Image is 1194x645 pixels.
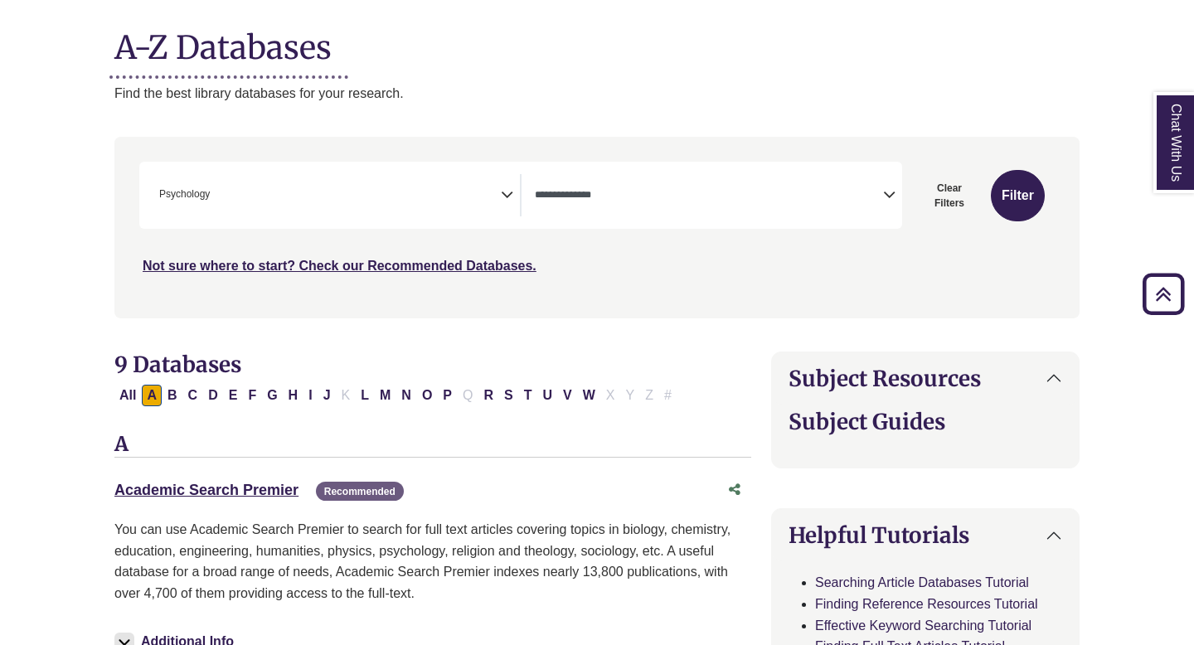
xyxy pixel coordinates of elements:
[789,409,1062,434] h2: Subject Guides
[438,385,457,406] button: Filter Results P
[114,351,241,378] span: 9 Databases
[578,385,600,406] button: Filter Results W
[912,170,987,221] button: Clear Filters
[375,385,396,406] button: Filter Results M
[519,385,537,406] button: Filter Results T
[417,385,437,406] button: Filter Results O
[243,385,261,406] button: Filter Results F
[499,385,518,406] button: Filter Results S
[318,385,336,406] button: Filter Results J
[535,190,883,203] textarea: Search
[396,385,416,406] button: Filter Results N
[114,385,141,406] button: All
[772,509,1079,561] button: Helpful Tutorials
[163,385,182,406] button: Filter Results B
[183,385,203,406] button: Filter Results C
[772,352,1079,405] button: Subject Resources
[478,385,498,406] button: Filter Results R
[718,474,751,506] button: Share this database
[815,597,1038,611] a: Finding Reference Resources Tutorial
[143,259,536,273] a: Not sure where to start? Check our Recommended Databases.
[114,433,751,458] h3: A
[558,385,577,406] button: Filter Results V
[815,618,1031,633] a: Effective Keyword Searching Tutorial
[303,385,317,406] button: Filter Results I
[1137,283,1190,305] a: Back to Top
[114,519,751,604] p: You can use Academic Search Premier to search for full text articles covering topics in biology, ...
[114,16,1080,66] h1: A-Z Databases
[991,170,1045,221] button: Submit for Search Results
[815,575,1029,589] a: Searching Article Databases Tutorial
[213,190,221,203] textarea: Search
[316,482,404,501] span: Recommended
[284,385,303,406] button: Filter Results H
[537,385,557,406] button: Filter Results U
[262,385,282,406] button: Filter Results G
[356,385,374,406] button: Filter Results L
[142,385,162,406] button: Filter Results A
[114,387,678,401] div: Alpha-list to filter by first letter of database name
[153,187,210,202] li: Psychology
[114,83,1080,104] p: Find the best library databases for your research.
[203,385,223,406] button: Filter Results D
[159,187,210,202] span: Psychology
[114,137,1080,318] nav: Search filters
[114,482,298,498] a: Academic Search Premier
[224,385,243,406] button: Filter Results E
